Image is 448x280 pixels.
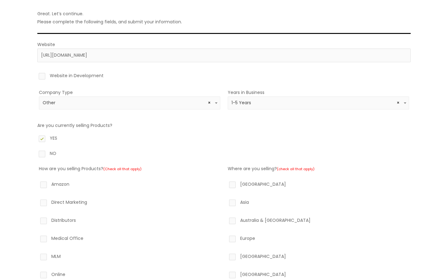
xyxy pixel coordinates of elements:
label: NO [37,149,411,160]
p: Great. Let’s continue. Please complete the following fields, and submit your information. [37,10,411,26]
span: Other [43,100,217,106]
label: Direct Marketing [39,198,220,209]
label: Company Type [39,89,73,96]
label: Medical Office [39,234,220,245]
label: How are you selling Products? [39,166,142,172]
label: Years in Business [228,89,264,96]
label: [GEOGRAPHIC_DATA] [228,180,409,191]
label: Are you currently selling Products? [37,122,112,128]
label: YES [37,134,411,145]
small: (Check all that apply) [103,166,142,171]
label: [GEOGRAPHIC_DATA] [228,252,409,263]
label: Amazon [39,180,220,191]
label: Europe [228,234,409,245]
label: Distributors [39,216,220,227]
label: Where are you selling? [228,166,315,172]
label: MLM [39,252,220,263]
span: 1-5 Years [231,100,406,106]
label: Asia [228,198,409,209]
span: Other [39,96,220,110]
span: 1-5 Years [228,96,409,110]
small: (check all that apply) [277,166,315,171]
label: Website in Development [37,72,411,82]
span: Remove all items [208,100,211,106]
label: Website [37,41,55,48]
label: Australia & [GEOGRAPHIC_DATA] [228,216,409,227]
span: Remove all items [397,100,399,106]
